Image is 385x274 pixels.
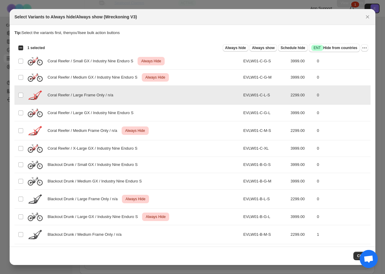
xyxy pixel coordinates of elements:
p: Select the variants first, then you'll see bulk action buttons [14,30,371,36]
span: Blackout Drunk / Large GX / Industry Nine Enduro S [48,214,141,220]
img: evil-wreckoning-v3-coral-reefer-gx-deluxe-coil-zeb-side.jpg [28,55,43,67]
img: evil-wreckoning-v3-blackout-drunk-gx-deluxe-coil-zeb-side.jpg [28,159,43,171]
span: Coral Reefer / Medium GX / Industry Nine Enduro S [48,74,141,80]
span: Blackout Drunk / Medium GX / Industry Nine Enduro S [48,178,145,184]
td: 1 [315,225,371,244]
td: 3999.00 [289,244,315,260]
span: Coral Reefer / X-Large GX / Industry Nine Enduro S [48,145,141,151]
span: Schedule hide [281,45,305,50]
img: evil-wreckoning-v3-frame-black-out-drunk-super-deluxe-coil-side.png [28,191,43,207]
td: 0 [315,69,371,86]
td: 2299.00 [289,189,315,208]
span: Always hide [225,45,246,50]
img: evil-wreckoning-v3-frame-black-out-drunk-super-deluxe-coil-side.png [28,227,43,242]
button: More actions [361,44,368,51]
td: 0 [315,121,371,140]
span: ENT [314,45,321,50]
span: Blackout Drunk / Small GX / Industry Nine Enduro S [48,162,141,168]
button: Always show [250,44,277,51]
span: Close [357,254,367,258]
img: evil-wreckoning-v3-blackout-drunk-gx-deluxe-coil-zeb-side.jpg [28,175,43,188]
img: evil-wreckoning-v3-blackout-drunk-gx-deluxe-coil-zeb-side.jpg [28,210,43,223]
td: EVLW01-B-L-S [241,189,289,208]
img: evil-wreckoning-v3-frame-coral-reefer-super-deluxe-coil-side.png [28,88,43,103]
a: Open chat [360,250,378,268]
td: 0 [315,244,371,260]
button: Schedule hide [278,44,307,51]
span: 1 selected [27,45,45,50]
button: Close [363,13,372,21]
span: Blackout Drunk / Medium Frame Only / n/a [48,232,125,238]
td: 0 [315,208,371,225]
button: Close [353,252,371,260]
td: EVLW01-C-G-M [241,69,289,86]
img: evil-wreckoning-v3-coral-reefer-gx-deluxe-coil-zeb-side.jpg [28,142,43,155]
span: Always Hide [124,127,146,134]
td: 0 [315,157,371,173]
td: 3999.00 [289,208,315,225]
td: 0 [315,189,371,208]
td: 0 [315,86,371,105]
img: evil-wreckoning-v3-blackout-drunk-gx-deluxe-coil-zeb-side.jpg [28,246,43,259]
td: 2299.00 [289,86,315,105]
td: 0 [315,53,371,70]
td: 3999.00 [289,105,315,121]
button: SuccessENTHide from countries [309,44,360,52]
td: EVLW01-B-G-M [241,173,289,190]
span: Coral Reefer / Medium Frame Only / n/a [48,128,120,134]
span: Coral Reefer / Large GX / Industry Nine Enduro S [48,110,137,116]
img: evil-wreckoning-v3-coral-reefer-gx-deluxe-coil-zeb-side.jpg [28,71,43,84]
td: 0 [315,105,371,121]
button: Always hide [223,44,248,51]
td: 3999.00 [289,173,315,190]
td: EVLW01-B-G-L [241,208,289,225]
td: 3999.00 [289,140,315,157]
td: 0 [315,140,371,157]
td: EVLW01-C-XL [241,140,289,157]
td: EVLW01-C-G-S [241,53,289,70]
td: EVLW01-B-XL [241,244,289,260]
span: Always show [252,45,275,50]
td: 3999.00 [289,69,315,86]
span: Hide from countries [311,45,357,51]
img: evil-wreckoning-v3-frame-coral-reefer-super-deluxe-coil-side.png [28,123,43,138]
span: Coral Reefer / Large Frame Only / n/a [48,92,116,98]
td: 2299.00 [289,121,315,140]
td: 2299.00 [289,225,315,244]
span: Always Hide [144,213,167,220]
img: evil-wreckoning-v3-coral-reefer-gx-deluxe-coil-zeb-side.jpg [28,107,43,119]
span: Always Hide [124,195,147,203]
span: Coral Reefer / Small GX / Industry Nine Enduro S [48,58,137,64]
span: Always Hide [144,74,166,81]
td: 0 [315,173,371,190]
td: 3999.00 [289,53,315,70]
td: EVLW01-B-G-S [241,157,289,173]
strong: Tip: [14,30,22,35]
td: EVLW01-C-L-S [241,86,289,105]
td: EVLW01-C-G-L [241,105,289,121]
td: EVLW01-B-M-S [241,225,289,244]
td: EVLW01-C-M-S [241,121,289,140]
h2: Select Variants to Always hide/Always show (Wreckoning V3) [14,14,137,20]
span: Always Hide [140,58,162,65]
span: Blackout Drunk / Large Frame Only / n/a [48,196,121,202]
td: 3999.00 [289,157,315,173]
